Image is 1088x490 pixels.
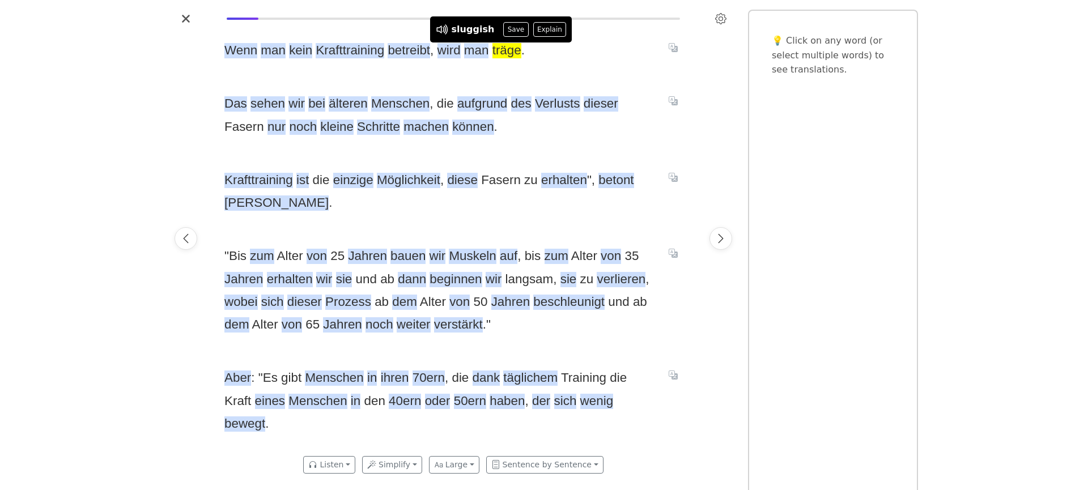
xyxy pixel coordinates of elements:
span: verstärkt [434,317,483,333]
span: Schritte [357,120,400,135]
span: älteren [329,96,367,112]
span: wir [316,272,333,287]
span: gibt [281,370,301,386]
span: Alter [252,317,278,333]
span: , [592,173,595,187]
span: und [608,295,629,310]
span: : [251,370,254,385]
button: Close [177,10,195,28]
span: 50 [473,295,487,310]
span: Fasern [224,120,264,135]
span: sie [336,272,352,287]
span: Menschen [288,394,347,409]
button: Sentence by Sentence [486,456,603,474]
span: Menschen [371,96,430,112]
span: Alter [420,295,446,310]
span: dann [398,272,426,287]
span: ab [375,295,389,310]
span: kein [289,43,312,58]
span: sie [560,272,577,287]
span: und [356,272,377,287]
span: täglichem [503,370,558,386]
span: 35 [624,249,639,264]
span: Training [561,370,606,386]
button: Translate sentence [664,41,682,54]
span: " [224,249,229,263]
span: Bis [229,249,246,264]
span: Menschen [305,370,363,386]
span: Alter [571,249,597,264]
span: machen [403,120,449,135]
span: erhalten [267,272,313,287]
span: wobei [224,295,258,310]
span: noch [365,317,393,333]
span: wir [430,249,446,264]
span: Wenn [224,43,257,58]
span: diese [447,173,478,188]
button: Translate sentence [664,246,682,260]
span: die [313,173,330,188]
span: oder [425,394,450,409]
button: Translate sentence [664,171,682,184]
span: betont [598,173,634,188]
span: Alter [277,249,303,264]
span: sich [261,295,284,310]
span: verlieren [597,272,645,287]
span: weiter [397,317,431,333]
span: Kraft [224,394,251,409]
button: Explain [533,22,567,37]
span: die [437,96,454,112]
button: Large [429,456,479,474]
span: " [258,370,263,385]
span: , [525,394,528,408]
span: beginnen [430,272,482,287]
span: aufgrund [457,96,507,112]
span: sehen [250,96,285,112]
span: langsam [505,272,554,287]
span: Das [224,96,247,112]
span: dem [224,317,249,333]
span: ist [296,173,309,188]
span: . [494,120,498,134]
span: Krafttraining [224,173,293,188]
span: 40ern [389,394,421,409]
div: Reading progress [227,18,680,20]
button: Settings [712,10,730,28]
button: Next page [709,227,732,250]
button: Translate sentence [664,94,682,108]
p: 💡 Click on any word (or select multiple words) to see translations. [772,33,894,77]
span: , [517,249,521,263]
span: bis [525,249,541,264]
span: . [521,43,525,57]
span: in [351,394,360,409]
span: zum [545,249,568,264]
button: Translate sentence [664,368,682,382]
span: dieser [287,295,322,310]
span: wir [486,272,502,287]
span: . [329,195,332,210]
span: Krafttraining [316,43,384,58]
span: Fasern [481,173,521,188]
button: Previous page [175,227,197,250]
span: dem [392,295,417,310]
span: zu [524,173,538,188]
span: 25 [330,249,345,264]
span: wenig [580,394,614,409]
span: Möglichkeit [377,173,440,188]
span: nur [267,120,286,135]
span: Verlusts [535,96,580,112]
button: Listen [303,456,355,474]
span: bei [308,96,325,112]
span: betreibt [388,43,430,58]
span: einzige [333,173,373,188]
span: , [553,272,556,286]
span: dieser [584,96,618,112]
span: zum [250,249,274,264]
span: von [449,295,470,310]
span: , [445,370,448,385]
span: , [430,43,433,57]
span: ab [380,272,394,287]
span: auf [500,249,517,264]
span: des [511,96,532,112]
